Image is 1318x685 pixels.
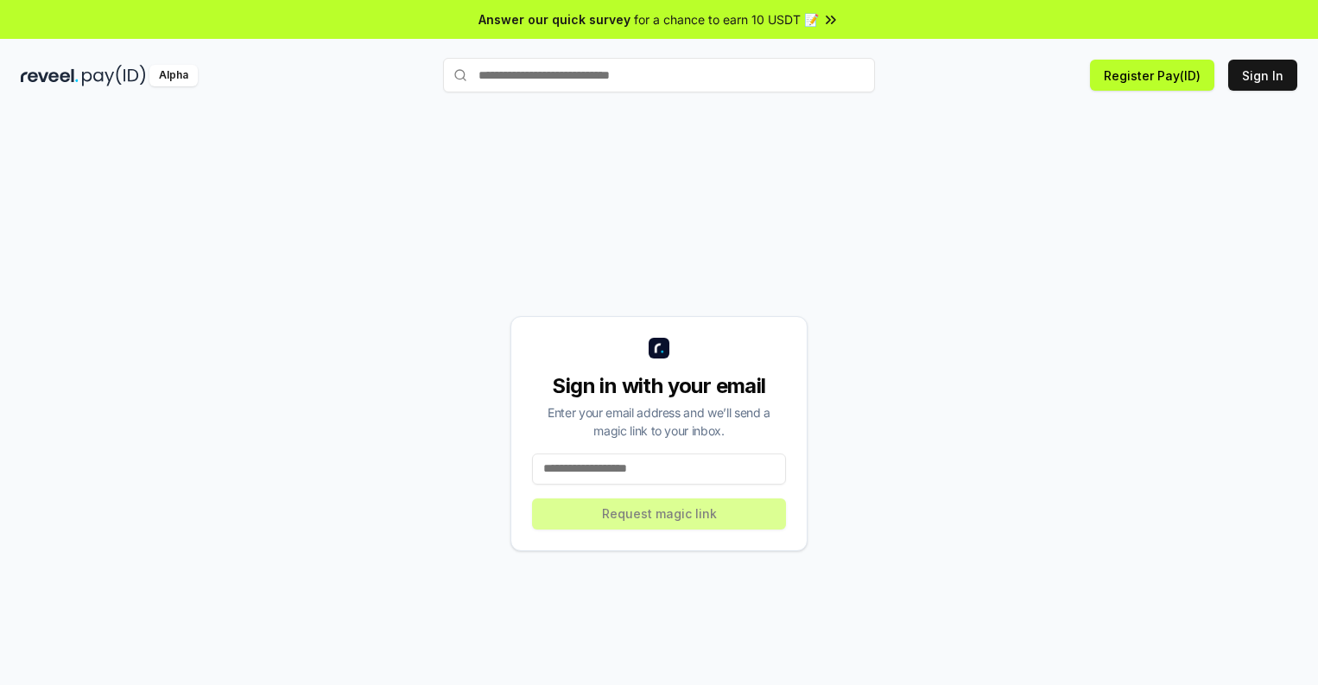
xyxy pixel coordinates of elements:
div: Sign in with your email [532,372,786,400]
span: Answer our quick survey [478,10,630,29]
span: for a chance to earn 10 USDT 📝 [634,10,819,29]
button: Sign In [1228,60,1297,91]
img: logo_small [649,338,669,358]
button: Register Pay(ID) [1090,60,1214,91]
div: Enter your email address and we’ll send a magic link to your inbox. [532,403,786,440]
div: Alpha [149,65,198,86]
img: reveel_dark [21,65,79,86]
img: pay_id [82,65,146,86]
